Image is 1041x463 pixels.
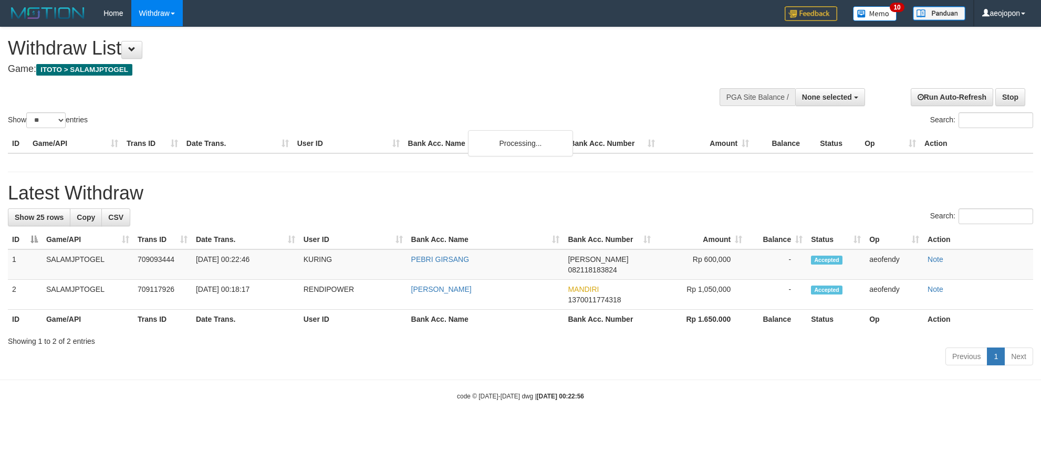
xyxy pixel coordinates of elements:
[8,38,683,59] h1: Withdraw List
[564,230,655,249] th: Bank Acc. Number: activate to sort column ascending
[811,286,842,294] span: Accepted
[865,230,923,249] th: Op: activate to sort column ascending
[655,230,746,249] th: Amount: activate to sort column ascending
[77,213,95,222] span: Copy
[407,230,564,249] th: Bank Acc. Name: activate to sort column ascending
[811,256,842,265] span: Accepted
[8,249,42,280] td: 1
[192,230,299,249] th: Date Trans.: activate to sort column ascending
[865,310,923,329] th: Op
[42,280,133,310] td: SALAMJPTOGEL
[959,112,1033,128] input: Search:
[568,285,599,293] span: MANDIRI
[802,93,852,101] span: None selected
[995,88,1025,106] a: Stop
[746,280,807,310] td: -
[133,280,192,310] td: 709117926
[133,310,192,329] th: Trans ID
[122,134,182,153] th: Trans ID
[785,6,837,21] img: Feedback.jpg
[913,6,965,20] img: panduan.png
[568,266,617,274] span: Copy 082118183824 to clipboard
[411,285,472,293] a: [PERSON_NAME]
[860,134,920,153] th: Op
[8,280,42,310] td: 2
[8,183,1033,204] h1: Latest Withdraw
[133,230,192,249] th: Trans ID: activate to sort column ascending
[865,280,923,310] td: aeofendy
[945,348,987,365] a: Previous
[565,134,659,153] th: Bank Acc. Number
[468,130,573,156] div: Processing...
[42,310,133,329] th: Game/API
[15,213,64,222] span: Show 25 rows
[655,249,746,280] td: Rp 600,000
[182,134,293,153] th: Date Trans.
[816,134,860,153] th: Status
[457,393,584,400] small: code © [DATE]-[DATE] dwg |
[720,88,795,106] div: PGA Site Balance /
[537,393,584,400] strong: [DATE] 00:22:56
[920,134,1033,153] th: Action
[407,310,564,329] th: Bank Acc. Name
[8,208,70,226] a: Show 25 rows
[192,280,299,310] td: [DATE] 00:18:17
[568,255,628,264] span: [PERSON_NAME]
[928,255,943,264] a: Note
[911,88,993,106] a: Run Auto-Refresh
[959,208,1033,224] input: Search:
[928,285,943,293] a: Note
[192,310,299,329] th: Date Trans.
[923,230,1033,249] th: Action
[293,134,404,153] th: User ID
[299,230,407,249] th: User ID: activate to sort column ascending
[28,134,122,153] th: Game/API
[36,64,132,76] span: ITOTO > SALAMJPTOGEL
[746,230,807,249] th: Balance: activate to sort column ascending
[1004,348,1033,365] a: Next
[987,348,1005,365] a: 1
[108,213,123,222] span: CSV
[655,280,746,310] td: Rp 1,050,000
[923,310,1033,329] th: Action
[807,230,865,249] th: Status: activate to sort column ascending
[133,249,192,280] td: 709093444
[8,112,88,128] label: Show entries
[568,296,621,304] span: Copy 1370011774318 to clipboard
[411,255,469,264] a: PEBRI GIRSANG
[8,5,88,21] img: MOTION_logo.png
[795,88,865,106] button: None selected
[890,3,904,12] span: 10
[746,310,807,329] th: Balance
[746,249,807,280] td: -
[930,112,1033,128] label: Search:
[930,208,1033,224] label: Search:
[42,249,133,280] td: SALAMJPTOGEL
[42,230,133,249] th: Game/API: activate to sort column ascending
[299,310,407,329] th: User ID
[564,310,655,329] th: Bank Acc. Number
[8,230,42,249] th: ID: activate to sort column descending
[853,6,897,21] img: Button%20Memo.svg
[299,249,407,280] td: KURING
[659,134,753,153] th: Amount
[655,310,746,329] th: Rp 1.650.000
[807,310,865,329] th: Status
[299,280,407,310] td: RENDIPOWER
[8,134,28,153] th: ID
[753,134,816,153] th: Balance
[70,208,102,226] a: Copy
[8,310,42,329] th: ID
[26,112,66,128] select: Showentries
[404,134,566,153] th: Bank Acc. Name
[192,249,299,280] td: [DATE] 00:22:46
[101,208,130,226] a: CSV
[8,64,683,75] h4: Game:
[8,332,1033,346] div: Showing 1 to 2 of 2 entries
[865,249,923,280] td: aeofendy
